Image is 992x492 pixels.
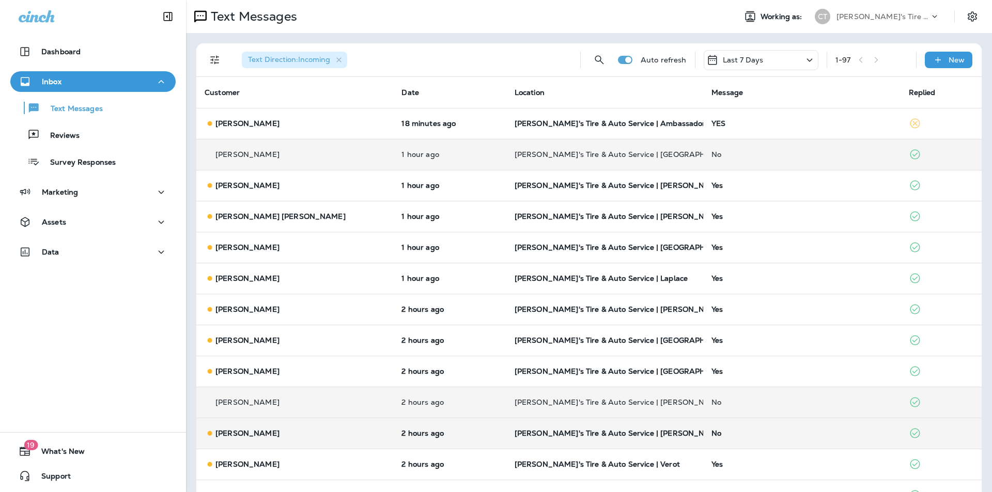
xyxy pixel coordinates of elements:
[401,88,419,97] span: Date
[515,88,545,97] span: Location
[215,367,280,375] p: [PERSON_NAME]
[401,150,498,158] p: Sep 2, 2025 08:20 AM
[215,181,280,189] p: [PERSON_NAME]
[24,440,38,450] span: 19
[31,447,85,459] span: What's New
[248,55,330,64] span: Text Direction : Incoming
[711,367,892,375] div: Yes
[31,472,71,484] span: Support
[711,212,892,220] div: Yes
[515,119,706,128] span: [PERSON_NAME]'s Tire & Auto Service | Ambassador
[42,218,66,226] p: Assets
[40,131,80,141] p: Reviews
[515,336,741,345] span: [PERSON_NAME]'s Tire & Auto Service | [GEOGRAPHIC_DATA]
[10,151,176,172] button: Survey Responses
[401,398,498,406] p: Sep 2, 2025 07:05 AM
[515,212,805,221] span: [PERSON_NAME]'s Tire & Auto Service | [PERSON_NAME][GEOGRAPHIC_DATA]
[723,56,764,64] p: Last 7 Days
[215,460,280,468] p: [PERSON_NAME]
[711,119,892,128] div: YES
[40,158,116,168] p: Survey Responses
[515,305,805,314] span: [PERSON_NAME]'s Tire & Auto Service | [PERSON_NAME][GEOGRAPHIC_DATA]
[401,243,498,251] p: Sep 2, 2025 07:48 AM
[401,460,498,468] p: Sep 2, 2025 07:02 AM
[711,305,892,313] div: Yes
[10,466,176,486] button: Support
[515,181,724,190] span: [PERSON_NAME]'s Tire & Auto Service | [PERSON_NAME]
[215,119,280,128] p: [PERSON_NAME]
[963,7,982,26] button: Settings
[711,243,892,251] div: Yes
[515,398,724,407] span: [PERSON_NAME]'s Tire & Auto Service | [PERSON_NAME]
[10,441,176,462] button: 19What's New
[215,274,280,282] p: [PERSON_NAME]
[711,88,743,97] span: Message
[10,97,176,119] button: Text Messages
[42,248,59,256] p: Data
[515,274,688,283] span: [PERSON_NAME]'s Tire & Auto Service | Laplace
[215,305,280,313] p: [PERSON_NAME]
[42,77,61,86] p: Inbox
[215,336,280,344] p: [PERSON_NAME]
[711,460,892,468] div: Yes
[711,429,892,437] div: No
[401,429,498,437] p: Sep 2, 2025 07:04 AM
[41,47,81,56] p: Dashboard
[589,50,610,70] button: Search Messages
[401,181,498,189] p: Sep 2, 2025 07:57 AM
[641,56,687,64] p: Auto refresh
[711,181,892,189] div: Yes
[761,12,804,21] span: Working as:
[42,188,78,196] p: Marketing
[401,367,498,375] p: Sep 2, 2025 07:15 AM
[515,428,724,438] span: [PERSON_NAME]'s Tire & Auto Service | [PERSON_NAME]
[153,6,182,27] button: Collapse Sidebar
[215,429,280,437] p: [PERSON_NAME]
[711,274,892,282] div: Yes
[515,150,741,159] span: [PERSON_NAME]'s Tire & Auto Service | [GEOGRAPHIC_DATA]
[10,182,176,202] button: Marketing
[949,56,965,64] p: New
[711,398,892,406] div: No
[401,336,498,344] p: Sep 2, 2025 07:16 AM
[205,50,225,70] button: Filters
[515,459,680,469] span: [PERSON_NAME]'s Tire & Auto Service | Verot
[205,88,240,97] span: Customer
[836,12,929,21] p: [PERSON_NAME]'s Tire & Auto
[10,41,176,62] button: Dashboard
[909,88,936,97] span: Replied
[215,398,280,406] p: [PERSON_NAME]
[711,336,892,344] div: Yes
[40,104,103,114] p: Text Messages
[215,212,346,220] p: [PERSON_NAME] [PERSON_NAME]
[215,243,280,251] p: [PERSON_NAME]
[10,212,176,232] button: Assets
[10,124,176,146] button: Reviews
[10,242,176,262] button: Data
[401,212,498,220] p: Sep 2, 2025 07:50 AM
[815,9,830,24] div: CT
[515,367,741,376] span: [PERSON_NAME]'s Tire & Auto Service | [GEOGRAPHIC_DATA]
[515,243,741,252] span: [PERSON_NAME]'s Tire & Auto Service | [GEOGRAPHIC_DATA]
[207,9,297,24] p: Text Messages
[242,52,347,68] div: Text Direction:Incoming
[711,150,892,158] div: No
[401,305,498,313] p: Sep 2, 2025 07:17 AM
[401,119,498,128] p: Sep 2, 2025 09:02 AM
[215,150,280,158] p: [PERSON_NAME]
[401,274,498,282] p: Sep 2, 2025 07:35 AM
[835,56,851,64] div: 1 - 97
[10,71,176,92] button: Inbox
